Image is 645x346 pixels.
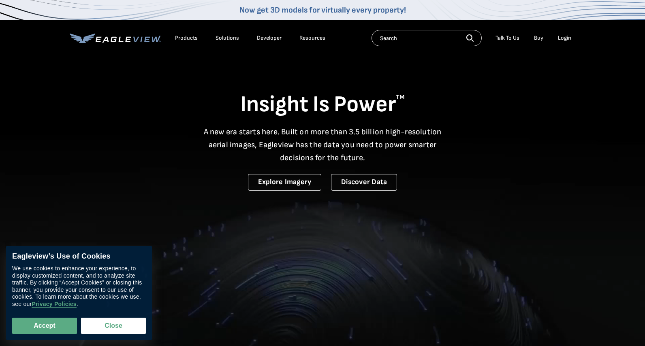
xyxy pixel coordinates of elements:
button: Close [81,318,146,334]
div: Eagleview’s Use of Cookies [12,252,146,261]
a: Privacy Policies [32,301,76,308]
p: A new era starts here. Built on more than 3.5 billion high-resolution aerial images, Eagleview ha... [199,125,446,164]
h1: Insight Is Power [70,91,575,119]
a: Explore Imagery [248,174,322,191]
a: Buy [534,34,543,42]
sup: TM [396,93,405,101]
a: Developer [257,34,282,42]
a: Discover Data [331,174,397,191]
div: Resources [299,34,325,42]
button: Accept [12,318,77,334]
div: Solutions [216,34,239,42]
input: Search [372,30,482,46]
div: We use cookies to enhance your experience, to display customized content, and to analyze site tra... [12,265,146,308]
div: Products [175,34,198,42]
div: Login [558,34,571,42]
div: Talk To Us [495,34,519,42]
a: Now get 3D models for virtually every property! [239,5,406,15]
